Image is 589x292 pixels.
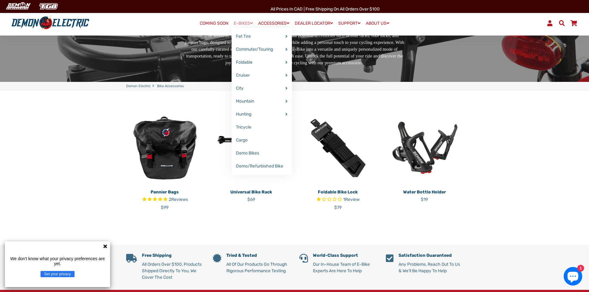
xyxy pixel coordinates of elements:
a: City [232,82,292,95]
a: E-BIKES [232,19,255,28]
img: Universal Bike Rack - Demon Electric [213,109,290,187]
p: All Of Our Products Go Through Rigorous Performance Testing [226,261,290,274]
a: Fat Tire [232,30,292,43]
p: Any Problems, Reach Out To Us & We'll Be Happy To Help [399,261,463,274]
span: $99 [161,205,169,210]
a: Cargo [232,134,292,147]
a: ACCESSORIES [256,19,292,28]
a: Universal Bike Rack $69 [213,187,290,203]
button: Set your privacy [41,271,75,277]
p: Pannier Bags [126,189,203,195]
inbox-online-store-chat: Shopify online store chat [562,267,584,287]
span: Rated 1.0 out of 5 stars 1 reviews [299,196,377,203]
p: Our In-House Team of E-Bike Experts Are Here To Help [313,261,377,274]
a: COMING SOON [198,19,231,28]
img: Pannier Bag - Demon Electric [126,109,203,187]
span: 1 reviews [343,197,360,202]
p: We don't know what your privacy preferences are yet. [7,256,108,266]
a: ABOUT US [364,19,391,28]
img: TGB Canada [36,1,61,11]
img: Demon Electric [3,1,33,11]
a: Tricycle [232,121,292,134]
h5: Satisfaction Guaranteed [399,253,463,258]
img: Water Bottle Holder [386,109,463,187]
h5: World-Class Support [313,253,377,258]
a: Pannier Bags Rated 5.0 out of 5 stars 2 reviews $99 [126,187,203,211]
p: All Orders Over $100, Products Shipped Directly To You, We Cover The Cost [142,261,203,281]
img: Demon Electric logo [9,15,92,31]
span: Rated 5.0 out of 5 stars 2 reviews [126,196,203,203]
a: DEALER LOCATOR [292,19,335,28]
span: $19 [421,197,428,202]
h5: Free Shipping [142,253,203,258]
a: Water Bottle Holder $19 [386,187,463,203]
span: 2 reviews [169,197,188,202]
span: All Prices in CAD | Free shipping on all orders over $100 [271,6,380,12]
a: Mountain [232,95,292,108]
a: Demo/Refurbished Bike [232,160,292,173]
span: $69 [247,197,255,202]
img: Foldable Bike Lock - Demon Electric [299,109,377,187]
a: Foldable [232,56,292,69]
span: Bike Accessories [157,84,184,89]
a: Demon Electric [126,84,151,89]
a: SUPPORT [336,19,363,28]
p: Foldable Bike Lock [299,189,377,195]
span: Reviews [171,197,188,202]
p: Water Bottle Holder [386,189,463,195]
a: Demo Bikes [232,147,292,160]
span: Review [345,197,360,202]
span: $79 [334,205,342,210]
p: Universal Bike Rack [213,189,290,195]
h5: Tried & Tested [226,253,290,258]
a: Foldable Bike Lock Rated 1.0 out of 5 stars 1 reviews $79 [299,187,377,211]
a: Hunting [232,108,292,121]
a: Cruiser [232,69,292,82]
a: Commuter/Touring [232,43,292,56]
